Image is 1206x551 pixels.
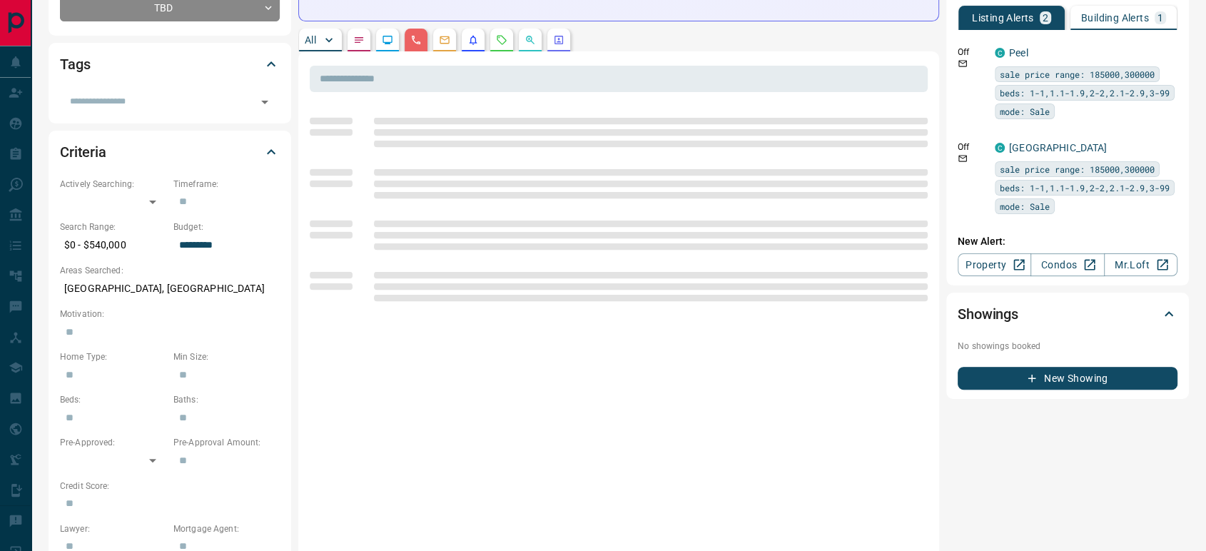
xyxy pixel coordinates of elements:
svg: Lead Browsing Activity [382,34,393,46]
p: Building Alerts [1081,13,1149,23]
svg: Notes [353,34,365,46]
button: Open [255,92,275,112]
p: 2 [1043,13,1048,23]
h2: Tags [60,53,90,76]
span: beds: 1-1,1.1-1.9,2-2,2.1-2.9,3-99 [1000,181,1170,195]
p: No showings booked [958,340,1177,353]
p: 1 [1157,13,1163,23]
svg: Calls [410,34,422,46]
h2: Showings [958,303,1018,325]
p: Beds: [60,393,166,406]
p: Actively Searching: [60,178,166,191]
p: Listing Alerts [972,13,1034,23]
a: Mr.Loft [1104,253,1177,276]
p: Baths: [173,393,280,406]
p: Lawyer: [60,522,166,535]
p: Credit Score: [60,480,280,492]
p: Off [958,141,986,153]
a: Peel [1009,47,1028,59]
svg: Opportunities [525,34,536,46]
a: Property [958,253,1031,276]
svg: Emails [439,34,450,46]
svg: Requests [496,34,507,46]
a: [GEOGRAPHIC_DATA] [1009,142,1107,153]
div: Showings [958,297,1177,331]
svg: Email [958,153,968,163]
h2: Criteria [60,141,106,163]
svg: Agent Actions [553,34,564,46]
div: Tags [60,47,280,81]
p: Off [958,46,986,59]
p: Timeframe: [173,178,280,191]
span: beds: 1-1,1.1-1.9,2-2,2.1-2.9,3-99 [1000,86,1170,100]
svg: Listing Alerts [467,34,479,46]
span: mode: Sale [1000,199,1050,213]
span: mode: Sale [1000,104,1050,118]
p: Home Type: [60,350,166,363]
div: condos.ca [995,143,1005,153]
svg: Email [958,59,968,69]
span: sale price range: 185000,300000 [1000,67,1155,81]
button: New Showing [958,367,1177,390]
p: Motivation: [60,308,280,320]
p: Search Range: [60,221,166,233]
p: Pre-Approval Amount: [173,436,280,449]
p: Areas Searched: [60,264,280,277]
a: Condos [1030,253,1104,276]
p: Mortgage Agent: [173,522,280,535]
p: Min Size: [173,350,280,363]
p: All [305,35,316,45]
p: $0 - $540,000 [60,233,166,257]
p: [GEOGRAPHIC_DATA], [GEOGRAPHIC_DATA] [60,277,280,300]
span: sale price range: 185000,300000 [1000,162,1155,176]
p: Budget: [173,221,280,233]
div: Criteria [60,135,280,169]
p: New Alert: [958,234,1177,249]
div: condos.ca [995,48,1005,58]
p: Pre-Approved: [60,436,166,449]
